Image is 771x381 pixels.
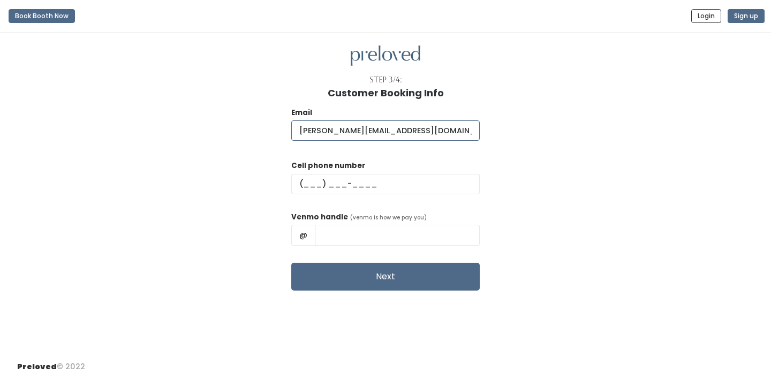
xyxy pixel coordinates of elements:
[351,45,420,66] img: preloved logo
[9,9,75,23] button: Book Booth Now
[17,353,85,372] div: © 2022
[350,214,427,222] span: (venmo is how we pay you)
[369,74,402,86] div: Step 3/4:
[291,174,480,194] input: (___) ___-____
[291,212,348,223] label: Venmo handle
[328,88,444,98] h1: Customer Booking Info
[291,263,480,291] button: Next
[291,120,480,141] input: @ .
[728,9,765,23] button: Sign up
[291,108,312,118] label: Email
[9,4,75,28] a: Book Booth Now
[17,361,57,372] span: Preloved
[691,9,721,23] button: Login
[291,161,365,171] label: Cell phone number
[291,225,315,245] span: @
